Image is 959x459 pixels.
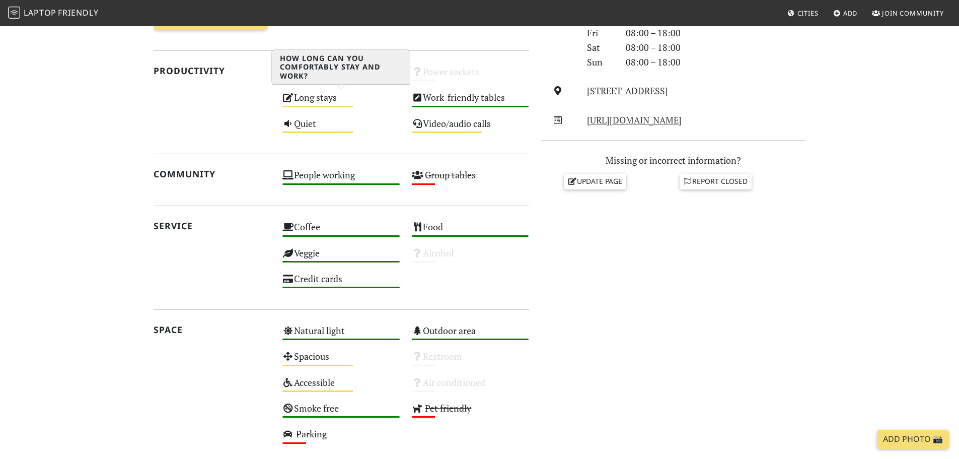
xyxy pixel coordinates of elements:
div: Sun [581,55,619,70]
div: Credit cards [276,271,406,296]
s: Group tables [425,169,476,181]
span: Join Community [882,9,944,18]
div: Outdoor area [406,322,535,348]
span: Friendly [58,7,98,18]
div: Fri [581,26,619,40]
span: Add [843,9,858,18]
div: Spacious [276,348,406,374]
img: LaptopFriendly [8,7,20,19]
h2: Space [154,324,271,335]
h2: Community [154,169,271,179]
div: Smoke free [276,400,406,426]
div: Air conditioned [406,374,535,400]
div: Alcohol [406,245,535,271]
a: Cities [783,4,823,22]
div: 08:00 – 18:00 [620,40,812,55]
div: Power sockets [406,63,535,89]
div: Natural light [276,322,406,348]
div: Veggie [276,245,406,271]
div: Long stays [276,89,406,115]
div: Work-friendly tables [406,89,535,115]
div: Coffee [276,219,406,244]
s: Parking [296,428,327,440]
div: Quiet [276,115,406,141]
div: Video/audio calls [406,115,535,141]
div: 08:00 – 18:00 [620,55,812,70]
a: Report closed [680,174,752,189]
a: LaptopFriendly LaptopFriendly [8,5,99,22]
span: Laptop [24,7,56,18]
div: Accessible [276,374,406,400]
a: [URL][DOMAIN_NAME] [587,114,682,126]
p: Missing or incorrect information? [541,153,806,168]
div: Restroom [406,348,535,374]
h3: How long can you comfortably stay and work? [272,50,410,85]
a: [STREET_ADDRESS] [587,85,668,97]
div: Food [406,219,535,244]
a: Join Community [868,4,948,22]
a: Update page [564,174,626,189]
s: Pet friendly [425,402,471,414]
h2: Productivity [154,65,271,76]
h2: Service [154,221,271,231]
div: People working [276,167,406,192]
div: 08:00 – 18:00 [620,26,812,40]
div: Sat [581,40,619,55]
span: Cities [797,9,819,18]
a: Add [829,4,862,22]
